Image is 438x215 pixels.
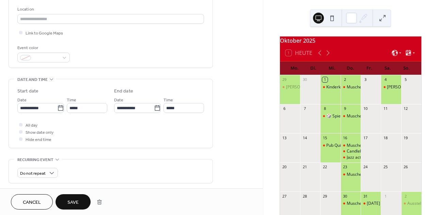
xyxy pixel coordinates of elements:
div: 12 [403,106,408,111]
div: 17 [363,135,368,140]
div: Muscheltag [347,84,369,90]
span: Date [114,97,123,104]
div: 27 [282,193,287,199]
div: Start date [17,88,38,95]
div: So. [397,61,416,75]
span: Time [67,97,76,104]
div: Muscheltag [341,84,361,90]
div: 29 [282,77,287,82]
div: 26 [403,164,408,170]
span: Date and time [17,76,48,83]
div: Kinderkino [326,84,346,90]
div: Candlelight Jazz [341,148,361,154]
div: End date [114,88,133,95]
div: Muscheltag [347,143,369,148]
div: 29 [322,193,327,199]
div: 30 [302,77,307,82]
div: Muscheltag [341,113,361,119]
div: Muscheltag [347,172,369,177]
div: Muscheltag [347,201,369,206]
div: 20 [282,164,287,170]
div: Jazz activ [347,155,364,160]
div: 8 [322,106,327,111]
button: Cancel [11,194,53,210]
span: Recurring event [17,156,53,163]
div: 2 [343,77,348,82]
div: [DATE] Party [367,201,391,206]
div: Mo. [285,61,304,75]
div: 9 [343,106,348,111]
div: Sa. [378,61,397,75]
div: 21 [302,164,307,170]
div: Oktober 2025 [280,37,421,45]
div: Jazz activ [341,155,361,160]
div: 13 [282,135,287,140]
span: All day [26,122,37,129]
div: Adler Tanz [381,84,401,90]
div: 6 [282,106,287,111]
div: 🎲 Spiele Abend🃏 [326,113,362,119]
div: 31 [363,193,368,199]
div: Muscheltag [347,113,369,119]
div: 16 [343,135,348,140]
div: 2 [403,193,408,199]
div: 3 [363,77,368,82]
div: Di. [304,61,323,75]
div: 4 [383,77,388,82]
div: Ausstellungseröffnung [401,201,421,206]
div: Muscheltag [341,172,361,177]
div: 23 [343,164,348,170]
div: Halloween Party [361,201,381,206]
div: Fr. [360,61,379,75]
div: Mi. [323,61,341,75]
div: 11 [383,106,388,111]
div: Candlelight Jazz [347,148,377,154]
span: Link to Google Maps [26,30,63,37]
div: 🎲 Spiele Abend🃏 [320,113,340,119]
div: Muscheltag [341,143,361,148]
div: 24 [363,164,368,170]
div: 14 [302,135,307,140]
div: 28 [302,193,307,199]
span: Do not repeat [20,170,46,177]
div: 1 [383,193,388,199]
span: Save [67,199,79,206]
span: Date [17,97,27,104]
div: Kinderkino [320,84,340,90]
span: Time [163,97,173,104]
div: Kai Magnus Sting [280,84,300,90]
div: 30 [343,193,348,199]
div: Pub Quiz [320,143,340,148]
div: 7 [302,106,307,111]
div: 18 [383,135,388,140]
span: Cancel [23,199,41,206]
div: 15 [322,135,327,140]
div: [PERSON_NAME] Tanz [387,84,429,90]
div: 5 [403,77,408,82]
span: Show date only [26,129,53,136]
div: Event color [17,44,68,52]
div: [PERSON_NAME] [286,84,318,90]
div: 1 [322,77,327,82]
span: Hide end time [26,136,51,143]
div: 25 [383,164,388,170]
div: 22 [322,164,327,170]
div: Location [17,6,203,13]
div: Muscheltag [341,201,361,206]
button: Save [56,194,91,210]
div: 19 [403,135,408,140]
div: 10 [363,106,368,111]
div: Do. [341,61,360,75]
div: Pub Quiz [326,143,343,148]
